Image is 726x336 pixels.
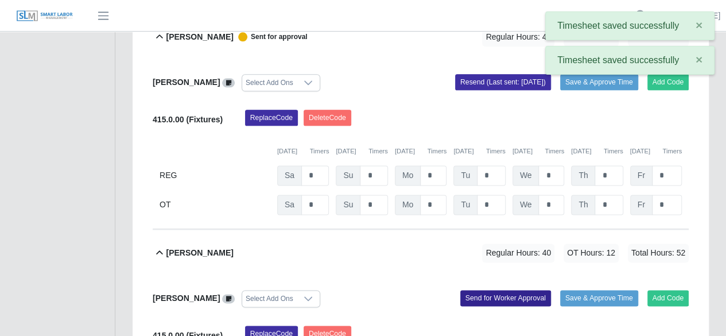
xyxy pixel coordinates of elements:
[513,165,539,186] span: We
[222,293,235,303] a: View/Edit Notes
[571,146,623,156] div: [DATE]
[647,74,689,90] button: Add Code
[153,78,220,87] b: [PERSON_NAME]
[395,146,447,156] div: [DATE]
[453,146,505,156] div: [DATE]
[368,146,388,156] button: Timers
[160,165,270,186] div: REG
[571,195,595,215] span: Th
[166,31,233,43] b: [PERSON_NAME]
[513,195,539,215] span: We
[336,146,387,156] div: [DATE]
[16,10,73,22] img: SLM Logo
[662,146,682,156] button: Timers
[242,291,297,307] div: Select Add Ons
[545,11,715,40] div: Timesheet saved successfully
[166,247,233,259] b: [PERSON_NAME]
[482,28,554,47] span: Regular Hours: 40
[604,146,623,156] button: Timers
[245,110,298,126] button: ReplaceCode
[460,290,551,306] button: Send for Worker Approval
[564,244,619,262] span: OT Hours: 12
[453,165,477,186] span: Tu
[234,32,308,41] span: Sent for approval
[427,146,447,156] button: Timers
[545,146,564,156] button: Timers
[513,146,564,156] div: [DATE]
[560,290,638,306] button: Save & Approve Time
[696,18,702,32] span: ×
[654,10,720,22] a: [PERSON_NAME]
[647,290,689,306] button: Add Code
[153,230,689,276] button: [PERSON_NAME] Regular Hours: 40 OT Hours: 12 Total Hours: 52
[395,195,421,215] span: Mo
[277,146,329,156] div: [DATE]
[222,78,235,87] a: View/Edit Notes
[336,195,360,215] span: Su
[696,53,702,66] span: ×
[630,195,653,215] span: Fr
[571,165,595,186] span: Th
[545,46,715,75] div: Timesheet saved successfully
[560,74,638,90] button: Save & Approve Time
[153,293,220,303] b: [PERSON_NAME]
[277,195,302,215] span: Sa
[455,74,551,90] button: Resend (Last sent: [DATE])
[628,244,689,262] span: Total Hours: 52
[486,146,506,156] button: Timers
[482,244,554,262] span: Regular Hours: 40
[310,146,329,156] button: Timers
[336,165,360,186] span: Su
[304,110,351,126] button: DeleteCode
[160,195,270,215] div: OT
[395,165,421,186] span: Mo
[630,146,682,156] div: [DATE]
[153,115,223,124] b: 415.0.00 (Fixtures)
[153,14,689,60] button: [PERSON_NAME] Sent for approval Regular Hours: 40 OT Hours: 12 Total Hours: 52
[453,195,477,215] span: Tu
[277,165,302,186] span: Sa
[242,75,297,91] div: Select Add Ons
[630,165,653,186] span: Fr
